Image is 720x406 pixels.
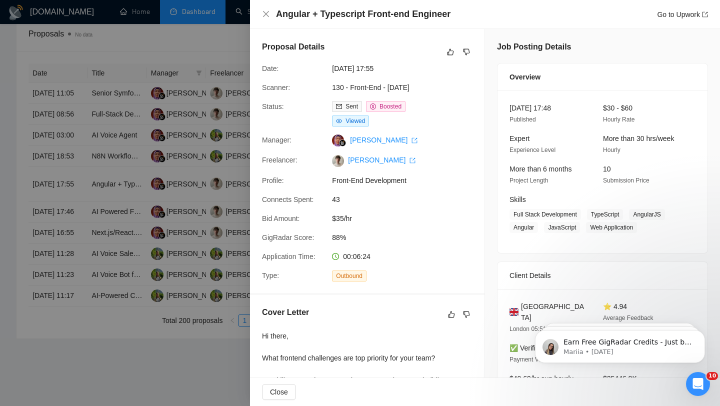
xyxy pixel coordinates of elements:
span: like [448,310,455,318]
span: Submission Price [603,177,649,184]
span: ⭐ 4.94 [603,302,627,310]
span: Freelancer: [262,156,297,164]
span: Expert [509,134,529,142]
span: eye [336,118,342,124]
span: $35/hr [332,213,482,224]
span: Close [270,386,288,397]
span: Web Application [586,222,637,233]
span: $40.69/hr avg hourly rate paid [509,374,573,393]
span: dislike [463,310,470,318]
span: TypeScript [587,209,623,220]
span: Type: [262,271,279,279]
span: $30 - $60 [603,104,632,112]
a: Go to Upworkexport [657,10,708,18]
iframe: Intercom notifications message [520,309,720,379]
span: More than 30 hrs/week [603,134,674,142]
span: export [702,11,708,17]
span: Connects Spent: [262,195,314,203]
button: like [445,308,457,320]
span: 88% [332,232,482,243]
span: Skills [509,195,526,203]
span: AngularJS [629,209,664,220]
span: Hourly [603,146,620,153]
span: Status: [262,102,284,110]
span: Manager: [262,136,291,144]
button: Close [262,10,270,18]
span: 10 [706,372,718,380]
span: [DATE] 17:55 [332,63,482,74]
span: ✅ Verified [509,344,543,352]
span: close [262,10,270,18]
span: Sent [345,103,358,110]
h5: Job Posting Details [497,41,571,53]
a: 130 - Front-End - [DATE] [332,83,409,91]
span: 10 [603,165,611,173]
span: Overview [509,71,540,82]
button: Close [262,384,296,400]
span: GigRadar Score: [262,233,314,241]
h5: Proposal Details [262,41,324,53]
span: mail [336,103,342,109]
span: Payment Verification [509,356,564,363]
span: Application Time: [262,252,315,260]
span: dislike [463,48,470,56]
span: Boosted [379,103,401,110]
span: Full Stack Development [509,209,581,220]
div: Client Details [509,262,695,289]
span: 43 [332,194,482,205]
button: like [444,46,456,58]
img: 🇬🇧 [509,306,518,317]
span: [GEOGRAPHIC_DATA] [521,301,587,323]
a: [PERSON_NAME] export [348,156,415,164]
span: JavaScript [544,222,580,233]
span: 00:06:24 [343,252,370,260]
span: Outbound [332,270,366,281]
span: Scanner: [262,83,290,91]
span: clock-circle [332,253,339,260]
img: c1EbV5nygzn2-RG9jN-21aSkwV6Vp7jFnmdynNw9dqrwVEzYX5tnZ2ce63cSi0S9K2 [332,155,344,167]
img: gigradar-bm.png [339,139,346,146]
span: Date: [262,64,278,72]
span: Bid Amount: [262,214,300,222]
button: dislike [460,46,472,58]
h4: Angular + Typescript Front-end Engineer [276,8,450,20]
span: More than 6 months [509,165,572,173]
span: like [447,48,454,56]
iframe: Intercom live chat [686,372,710,396]
span: Angular [509,222,538,233]
span: Front-End Development [332,175,482,186]
span: [DATE] 17:48 [509,104,551,112]
button: dislike [460,308,472,320]
h5: Cover Letter [262,306,309,318]
span: Experience Level [509,146,555,153]
span: export [409,157,415,163]
span: Viewed [345,117,365,124]
span: Published [509,116,536,123]
span: Profile: [262,176,284,184]
a: [PERSON_NAME] export [350,136,417,144]
span: Project Length [509,177,548,184]
span: dollar [370,103,376,109]
span: Hourly Rate [603,116,634,123]
span: export [411,137,417,143]
span: London 05:51 PM [509,325,557,332]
